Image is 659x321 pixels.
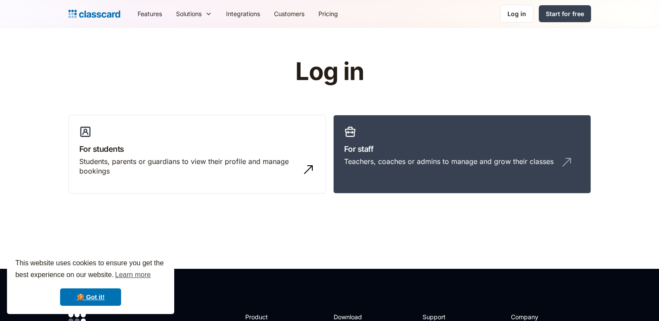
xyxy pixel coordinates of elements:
div: Log in [507,9,526,18]
a: For staffTeachers, coaches or admins to manage and grow their classes [333,115,591,194]
a: Start for free [539,5,591,22]
div: Teachers, coaches or admins to manage and grow their classes [344,157,554,166]
a: learn more about cookies [114,268,152,281]
h3: For staff [344,143,580,155]
div: Solutions [169,4,219,23]
div: Start for free [546,9,584,18]
a: Integrations [219,4,267,23]
a: Customers [267,4,311,23]
h3: For students [79,143,315,155]
div: cookieconsent [7,250,174,314]
a: Features [131,4,169,23]
a: Pricing [311,4,345,23]
div: Solutions [176,9,202,18]
h1: Log in [191,58,468,85]
span: This website uses cookies to ensure you get the best experience on our website. [15,258,166,281]
a: dismiss cookie message [60,288,121,306]
div: Students, parents or guardians to view their profile and manage bookings [79,157,298,176]
a: Log in [500,5,534,23]
a: For studentsStudents, parents or guardians to view their profile and manage bookings [68,115,326,194]
a: home [68,8,120,20]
